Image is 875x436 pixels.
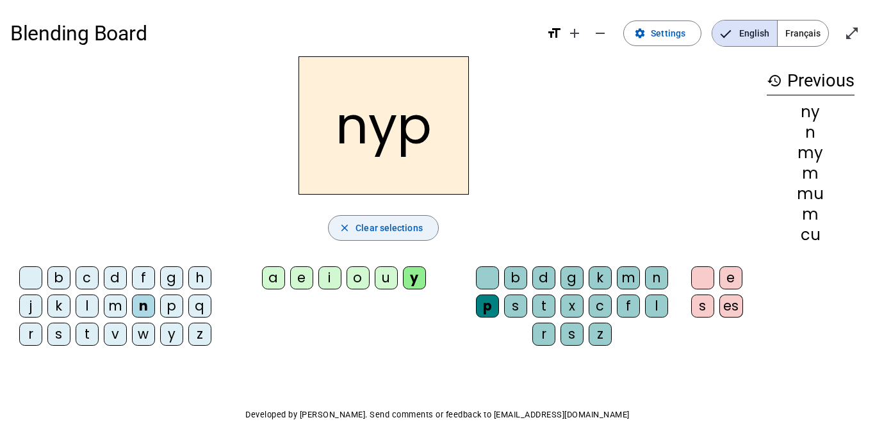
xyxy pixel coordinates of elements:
p: Developed by [PERSON_NAME]. Send comments or feedback to [EMAIL_ADDRESS][DOMAIN_NAME] [10,407,865,423]
button: Settings [623,20,701,46]
div: my [767,145,855,161]
div: l [645,295,668,318]
div: a [262,266,285,289]
div: v [104,323,127,346]
div: x [560,295,584,318]
div: y [403,266,426,289]
div: n [132,295,155,318]
div: s [691,295,714,318]
div: s [504,295,527,318]
div: s [560,323,584,346]
div: es [719,295,743,318]
div: r [19,323,42,346]
div: z [589,323,612,346]
div: c [76,266,99,289]
div: cu [767,227,855,243]
div: d [104,266,127,289]
mat-icon: open_in_full [844,26,860,41]
div: p [476,295,499,318]
div: f [617,295,640,318]
mat-icon: settings [634,28,646,39]
h3: Previous [767,67,855,95]
div: l [76,295,99,318]
div: g [160,266,183,289]
mat-icon: format_size [546,26,562,41]
div: f [132,266,155,289]
div: t [76,323,99,346]
button: Decrease font size [587,20,613,46]
button: Increase font size [562,20,587,46]
div: ny [767,104,855,120]
mat-icon: add [567,26,582,41]
div: u [375,266,398,289]
div: t [532,295,555,318]
div: r [532,323,555,346]
div: g [560,266,584,289]
div: n [645,266,668,289]
span: Clear selections [356,220,423,236]
div: k [589,266,612,289]
div: mu [767,186,855,202]
button: Enter full screen [839,20,865,46]
div: w [132,323,155,346]
div: m [617,266,640,289]
div: s [47,323,70,346]
div: n [767,125,855,140]
div: j [19,295,42,318]
div: c [589,295,612,318]
span: Settings [651,26,685,41]
div: q [188,295,211,318]
mat-icon: close [339,222,350,234]
div: k [47,295,70,318]
mat-icon: remove [593,26,608,41]
span: Français [778,20,828,46]
div: h [188,266,211,289]
div: p [160,295,183,318]
div: i [318,266,341,289]
div: b [504,266,527,289]
mat-icon: history [767,73,782,88]
div: m [767,166,855,181]
mat-button-toggle-group: Language selection [712,20,829,47]
span: English [712,20,777,46]
div: m [104,295,127,318]
div: e [290,266,313,289]
div: d [532,266,555,289]
div: y [160,323,183,346]
h1: Blending Board [10,13,536,54]
button: Clear selections [328,215,439,241]
div: b [47,266,70,289]
h2: nyp [298,56,469,195]
div: m [767,207,855,222]
div: o [347,266,370,289]
div: z [188,323,211,346]
div: e [719,266,742,289]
